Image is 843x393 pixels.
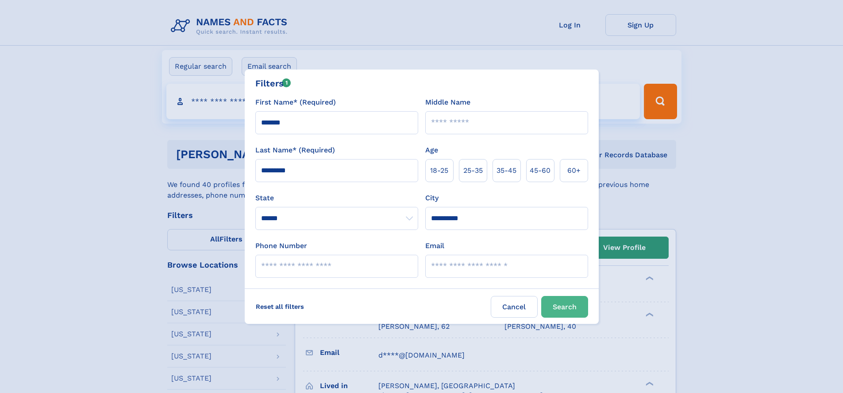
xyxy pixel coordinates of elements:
[430,165,448,176] span: 18‑25
[255,77,291,90] div: Filters
[497,165,516,176] span: 35‑45
[255,145,335,156] label: Last Name* (Required)
[567,165,581,176] span: 60+
[425,97,470,108] label: Middle Name
[255,97,336,108] label: First Name* (Required)
[250,296,310,317] label: Reset all filters
[463,165,483,176] span: 25‑35
[425,145,438,156] label: Age
[491,296,538,318] label: Cancel
[255,241,307,251] label: Phone Number
[425,241,444,251] label: Email
[425,193,439,203] label: City
[530,165,550,176] span: 45‑60
[255,193,418,203] label: State
[541,296,588,318] button: Search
